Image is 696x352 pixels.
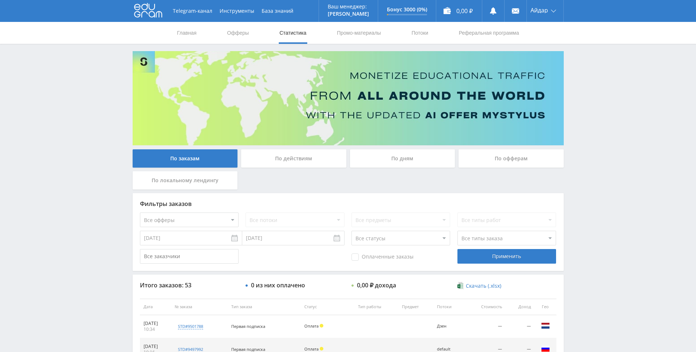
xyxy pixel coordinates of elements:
p: Бонус 3000 (0%) [387,7,427,12]
td: — [506,315,534,338]
span: Скачать (.xlsx) [466,283,501,289]
th: Доход [506,299,534,315]
th: Дата [140,299,171,315]
td: — [465,315,506,338]
input: Все заказчики [140,249,239,264]
th: № заказа [171,299,228,315]
a: Скачать (.xlsx) [457,282,501,290]
a: Потоки [411,22,429,44]
div: [DATE] [144,344,168,349]
img: nld.png [541,321,550,330]
div: Фильтры заказов [140,200,556,207]
a: Промо-материалы [336,22,381,44]
div: std#9501788 [178,324,203,329]
p: [PERSON_NAME] [328,11,369,17]
p: Ваш менеджер: [328,4,369,9]
div: 0,00 ₽ дохода [357,282,396,288]
div: Дзен [437,324,461,329]
span: Первая подписка [231,324,265,329]
div: По локальному лендингу [133,171,238,190]
span: Айдар [530,7,548,13]
th: Тип работы [354,299,398,315]
div: По дням [350,149,455,168]
th: Предмет [398,299,433,315]
a: Статистика [279,22,307,44]
th: Статус [301,299,354,315]
div: Итого заказов: 53 [140,282,239,288]
div: [DATE] [144,321,168,326]
th: Гео [535,299,556,315]
div: default [437,347,461,352]
div: По офферам [459,149,564,168]
th: Стоимость [465,299,506,315]
span: Оплата [304,323,319,329]
th: Тип заказа [228,299,301,315]
div: По заказам [133,149,238,168]
img: xlsx [457,282,464,289]
div: Применить [457,249,556,264]
span: Холд [320,347,323,351]
span: Первая подписка [231,347,265,352]
span: Оплаченные заказы [351,253,414,261]
th: Потоки [433,299,465,315]
span: Холд [320,324,323,328]
a: Главная [176,22,197,44]
img: Banner [133,51,564,145]
div: 0 из них оплачено [251,282,305,288]
span: Оплата [304,346,319,352]
a: Офферы [227,22,250,44]
div: 10:34 [144,326,168,332]
a: Реферальная программа [458,22,520,44]
div: По действиям [241,149,346,168]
